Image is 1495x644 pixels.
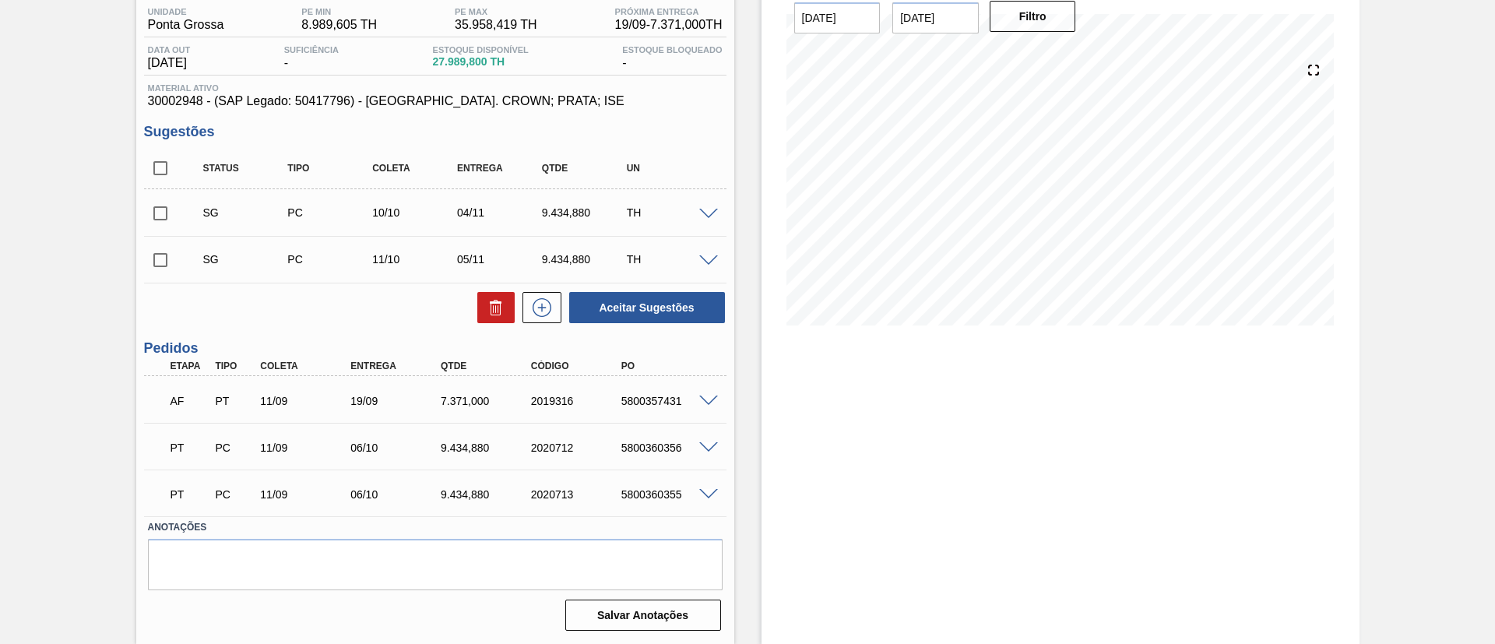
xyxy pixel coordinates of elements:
div: 11/09/2025 [256,442,357,454]
span: 35.958,419 TH [455,18,537,32]
div: Pedido em Trânsito [167,431,213,465]
span: PE MIN [301,7,377,16]
div: UN [623,163,717,174]
div: Excluir Sugestões [470,292,515,323]
button: Aceitar Sugestões [569,292,725,323]
div: Sugestão Criada [199,253,294,266]
div: 7.371,000 [437,395,538,407]
span: Estoque Bloqueado [622,45,722,55]
span: 27.989,800 TH [433,56,529,68]
div: 06/10/2025 [346,488,448,501]
div: 19/09/2025 [346,395,448,407]
div: Nova sugestão [515,292,561,323]
div: TH [623,253,717,266]
div: 9.434,880 [437,442,538,454]
div: 5800360356 [617,442,719,454]
button: Salvar Anotações [565,600,721,631]
span: Próxima Entrega [615,7,723,16]
span: 8.989,605 TH [301,18,377,32]
div: 5800357431 [617,395,719,407]
div: Pedido de Transferência [211,395,258,407]
div: Entrega [453,163,547,174]
div: Pedido de Compra [283,253,378,266]
p: AF [171,395,209,407]
div: 06/10/2025 [346,442,448,454]
div: 5800360355 [617,488,719,501]
div: Pedido de Compra [211,488,258,501]
div: Qtde [538,163,632,174]
div: Tipo [211,361,258,371]
div: Código [527,361,628,371]
span: Suficiência [284,45,339,55]
span: 19/09 - 7.371,000 TH [615,18,723,32]
div: Etapa [167,361,213,371]
div: - [618,45,726,70]
div: 04/11/2025 [453,206,547,219]
input: dd/mm/yyyy [794,2,881,33]
div: 9.434,880 [538,206,632,219]
div: 11/10/2025 [368,253,463,266]
div: Pedido em Trânsito [167,477,213,512]
div: Pedido de Compra [283,206,378,219]
div: 10/10/2025 [368,206,463,219]
div: PO [617,361,719,371]
p: PT [171,442,209,454]
span: Ponta Grossa [148,18,224,32]
span: Unidade [148,7,224,16]
div: Sugestão Criada [199,206,294,219]
h3: Pedidos [144,340,726,357]
div: 11/09/2025 [256,488,357,501]
span: Data out [148,45,191,55]
button: Filtro [990,1,1076,32]
div: - [280,45,343,70]
div: TH [623,206,717,219]
div: 9.434,880 [538,253,632,266]
div: 11/09/2025 [256,395,357,407]
h3: Sugestões [144,124,726,140]
label: Anotações [148,516,723,539]
div: Coleta [256,361,357,371]
span: 30002948 - (SAP Legado: 50417796) - [GEOGRAPHIC_DATA]. CROWN; PRATA; ISE [148,94,723,108]
div: Entrega [346,361,448,371]
span: Material ativo [148,83,723,93]
div: 2020713 [527,488,628,501]
div: Aguardando Faturamento [167,384,213,418]
div: 2019316 [527,395,628,407]
div: 9.434,880 [437,488,538,501]
div: 2020712 [527,442,628,454]
div: Coleta [368,163,463,174]
div: Tipo [283,163,378,174]
span: [DATE] [148,56,191,70]
span: PE MAX [455,7,537,16]
input: dd/mm/yyyy [892,2,979,33]
div: Pedido de Compra [211,442,258,454]
div: 05/11/2025 [453,253,547,266]
span: Estoque Disponível [433,45,529,55]
p: PT [171,488,209,501]
div: Aceitar Sugestões [561,290,726,325]
div: Qtde [437,361,538,371]
div: Status [199,163,294,174]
